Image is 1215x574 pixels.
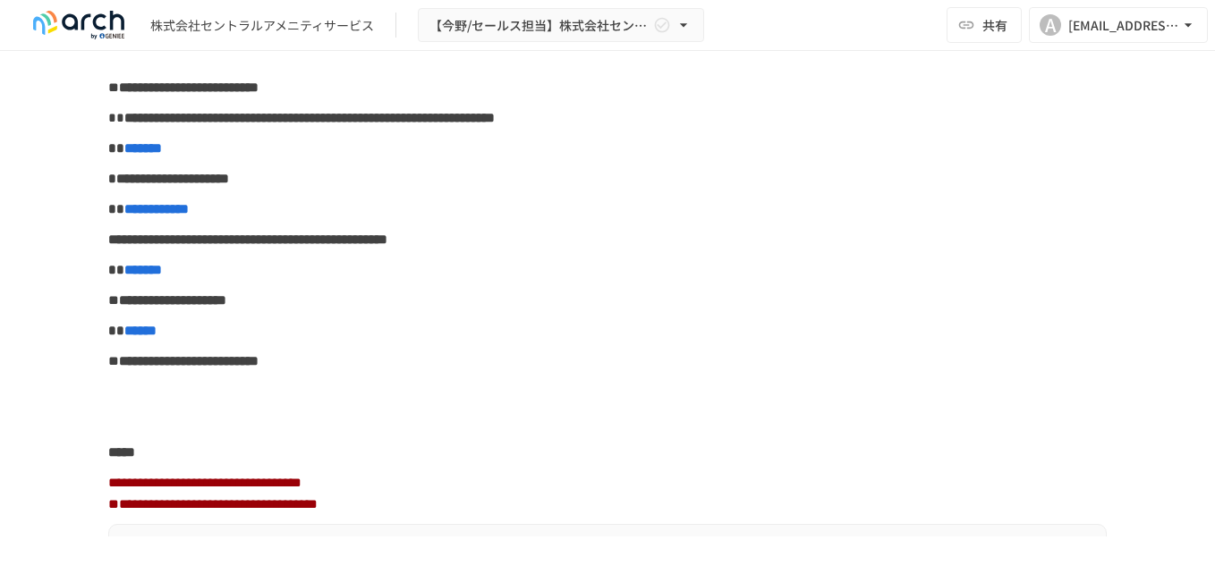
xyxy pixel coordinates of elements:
span: 共有 [982,15,1007,35]
div: [EMAIL_ADDRESS][DOMAIN_NAME] [1068,14,1179,37]
div: A [1040,14,1061,36]
button: 【今野/セールス担当】株式会社セントラルアメニティサービス様_初期設定サポート [418,8,704,43]
img: logo-default@2x-9cf2c760.svg [21,11,136,39]
span: 【今野/セールス担当】株式会社セントラルアメニティサービス様_初期設定サポート [429,14,650,37]
div: 株式会社セントラルアメニティサービス [150,16,374,35]
button: 共有 [947,7,1022,43]
button: A[EMAIL_ADDRESS][DOMAIN_NAME] [1029,7,1208,43]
